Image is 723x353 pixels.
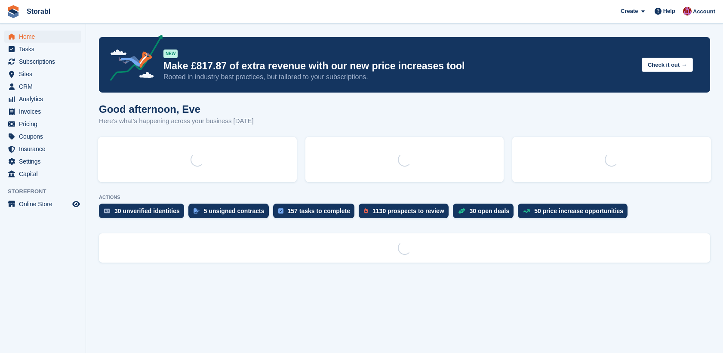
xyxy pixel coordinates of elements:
[4,93,81,105] a: menu
[534,207,623,214] div: 50 price increase opportunities
[104,208,110,214] img: verify_identity-adf6edd0f0f0b5bbfe63781bf79b02c33cf7c696d77639b501bdc392416b5a36.svg
[23,4,54,19] a: Storabl
[19,93,71,105] span: Analytics
[458,208,465,214] img: deal-1b604bf984904fb50ccaf53a9ad4b4a5d6e5aea283cecdc64d6e3604feb123c2.svg
[8,187,86,196] span: Storefront
[19,168,71,180] span: Capital
[273,204,359,223] a: 157 tasks to complete
[19,105,71,118] span: Invoices
[163,60,635,72] p: Make £817.87 of extra revenue with our new price increases tool
[103,35,163,84] img: price-adjustments-announcement-icon-8257ccfd72463d97f412b2fc003d46551f7dbcb40ab6d574587a9cd5c0d94...
[663,7,675,15] span: Help
[204,207,265,214] div: 5 unsigned contracts
[4,56,81,68] a: menu
[114,207,180,214] div: 30 unverified identities
[7,5,20,18] img: stora-icon-8386f47178a22dfd0bd8f6a31ec36ba5ce8667c1dd55bd0f319d3a0aa187defe.svg
[19,81,71,93] span: CRM
[364,208,368,214] img: prospect-51fa495bee0391a8d652442698ab0144808aea92771e9ea1ae160a38d050c398.svg
[4,68,81,80] a: menu
[4,81,81,93] a: menu
[288,207,351,214] div: 157 tasks to complete
[4,118,81,130] a: menu
[4,31,81,43] a: menu
[372,207,444,214] div: 1130 prospects to review
[163,72,635,82] p: Rooted in industry best practices, but tailored to your subscriptions.
[19,130,71,142] span: Coupons
[359,204,453,223] a: 1130 prospects to review
[642,58,693,72] button: Check it out →
[99,204,188,223] a: 30 unverified identities
[683,7,692,15] img: Eve Williams
[19,155,71,167] span: Settings
[163,50,178,58] div: NEW
[4,198,81,210] a: menu
[194,208,200,214] img: contract_signature_icon-13c848040528278c33f63329250d36e43548de30e8caae1d1a13099fd9432cc5.svg
[19,143,71,155] span: Insurance
[4,130,81,142] a: menu
[4,155,81,167] a: menu
[19,68,71,80] span: Sites
[4,168,81,180] a: menu
[99,195,710,200] p: ACTIONS
[4,105,81,118] a: menu
[19,43,71,55] span: Tasks
[19,31,71,43] span: Home
[99,116,254,126] p: Here's what's happening across your business [DATE]
[278,208,283,214] img: task-75834270c22a3079a89374b754ae025e5fb1db73e45f91037f5363f120a921f8.svg
[71,199,81,209] a: Preview store
[19,118,71,130] span: Pricing
[470,207,510,214] div: 30 open deals
[453,204,518,223] a: 30 open deals
[518,204,632,223] a: 50 price increase opportunities
[19,198,71,210] span: Online Store
[19,56,71,68] span: Subscriptions
[4,143,81,155] a: menu
[621,7,638,15] span: Create
[523,209,530,213] img: price_increase_opportunities-93ffe204e8149a01c8c9dc8f82e8f89637d9d84a8eef4429ea346261dce0b2c0.svg
[4,43,81,55] a: menu
[99,103,254,115] h1: Good afternoon, Eve
[188,204,273,223] a: 5 unsigned contracts
[693,7,715,16] span: Account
